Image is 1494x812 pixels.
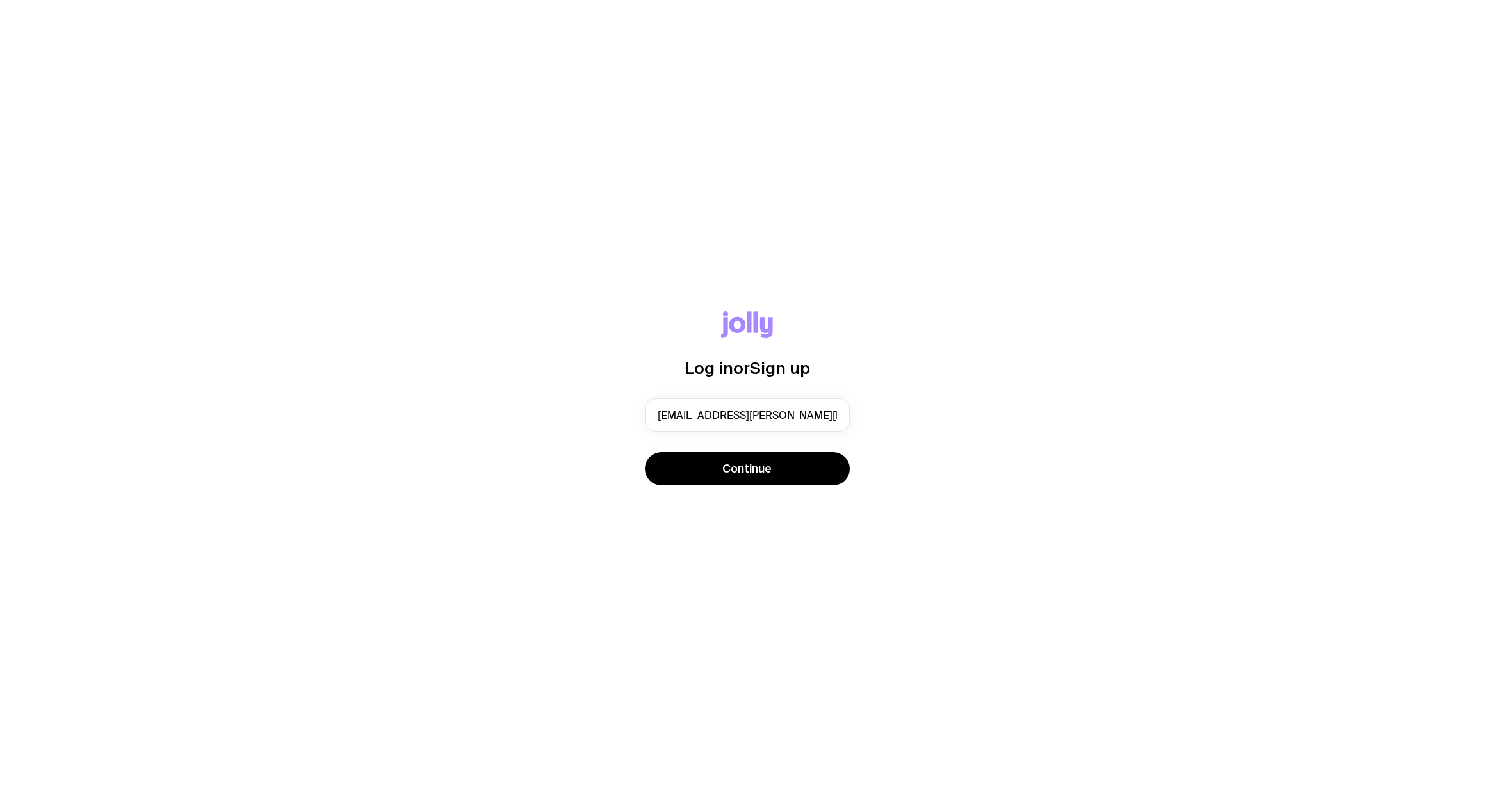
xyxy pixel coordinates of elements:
span: Sign up [750,359,810,377]
input: you@email.com [645,398,850,432]
span: Continue [722,461,772,476]
button: Continue [645,452,850,485]
span: Log in [685,359,733,377]
span: or [733,359,750,377]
